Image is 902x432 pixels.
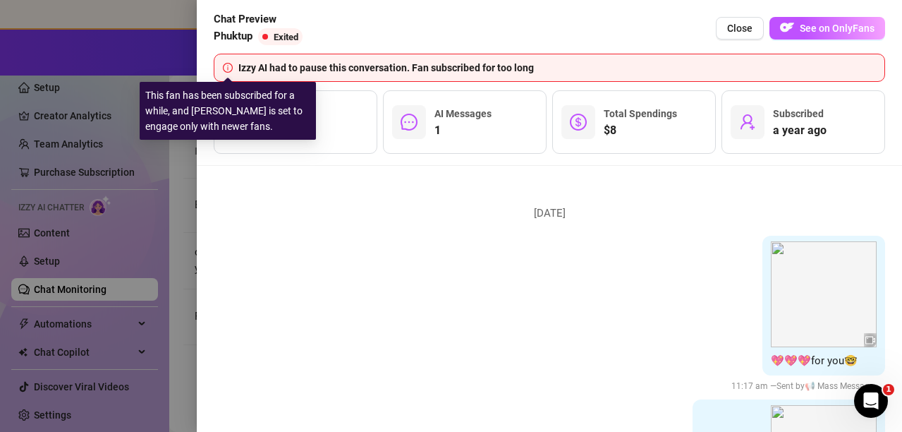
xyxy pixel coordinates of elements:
[780,20,794,35] img: OF
[773,108,824,119] span: Subscribed
[238,60,876,76] div: Izzy AI had to pause this conversation. Fan subscribed for too long
[223,63,233,73] span: info-circle
[401,114,418,131] span: message
[214,11,308,28] span: Chat Preview
[604,108,677,119] span: Total Spendings
[140,82,316,140] div: This fan has been subscribed for a while, and [PERSON_NAME] is set to engage only with newer fans.
[854,384,888,418] iframe: Intercom live chat
[739,114,756,131] span: user-add
[274,32,298,42] span: Exited
[769,17,885,40] button: OFSee on OnlyFans
[773,122,827,139] span: a year ago
[727,23,752,34] span: Close
[434,108,492,119] span: AI Messages
[523,205,576,222] span: [DATE]
[883,384,894,395] span: 1
[771,354,858,367] span: 💖💖💖for you🤓
[776,381,874,391] span: Sent by 📢 Mass Message
[800,23,874,34] span: See on OnlyFans
[434,122,492,139] span: 1
[771,241,877,347] img: media
[865,335,875,345] span: video-camera
[570,114,587,131] span: dollar
[716,17,764,40] button: Close
[604,122,677,139] span: $8
[214,28,252,45] span: Phuktup
[731,381,878,391] span: 11:17 am —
